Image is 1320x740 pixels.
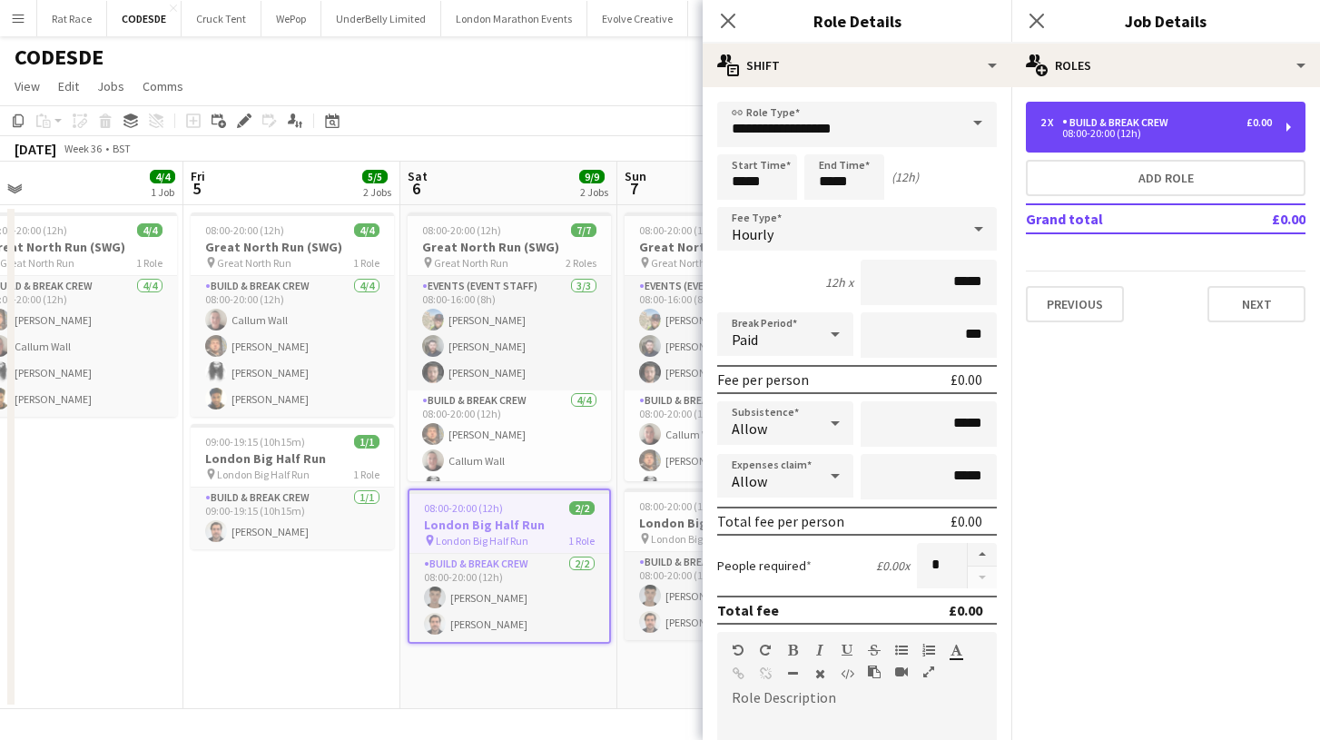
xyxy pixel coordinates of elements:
[717,601,779,619] div: Total fee
[441,1,587,36] button: London Marathon Events
[732,331,758,349] span: Paid
[422,223,501,237] span: 08:00-20:00 (12h)
[717,557,812,574] label: People required
[569,501,595,515] span: 2/2
[191,239,394,255] h3: Great North Run (SWG)
[891,169,919,185] div: (12h)
[353,468,379,481] span: 1 Role
[841,643,853,657] button: Underline
[876,557,910,574] div: £0.00 x
[813,666,826,681] button: Clear Formatting
[151,185,174,199] div: 1 Job
[408,212,611,481] app-job-card: 08:00-20:00 (12h)7/7Great North Run (SWG) Great North Run2 RolesEvents (Event Staff)3/308:00-16:0...
[409,554,609,642] app-card-role: Build & Break Crew2/208:00-20:00 (12h)[PERSON_NAME][PERSON_NAME]
[408,239,611,255] h3: Great North Run (SWG)
[688,1,770,36] button: Hide& Seek
[1207,286,1305,322] button: Next
[841,666,853,681] button: HTML Code
[786,666,799,681] button: Horizontal Line
[579,170,605,183] span: 9/9
[1040,116,1062,129] div: 2 x
[1040,129,1272,138] div: 08:00-20:00 (12h)
[188,178,205,199] span: 5
[97,78,124,94] span: Jobs
[1219,204,1305,233] td: £0.00
[191,450,394,467] h3: London Big Half Run
[895,643,908,657] button: Unordered List
[732,225,773,243] span: Hourly
[408,390,611,531] app-card-role: Build & Break Crew4/408:00-20:00 (12h)[PERSON_NAME]Callum Wall[PERSON_NAME]
[434,256,508,270] span: Great North Run
[949,601,982,619] div: £0.00
[217,468,310,481] span: London Big Half Run
[1026,286,1124,322] button: Previous
[424,501,503,515] span: 08:00-20:00 (12h)
[354,435,379,449] span: 1/1
[950,643,962,657] button: Text Color
[143,78,183,94] span: Comms
[107,1,182,36] button: CODESDE
[1062,116,1176,129] div: Build & Break Crew
[353,256,379,270] span: 1 Role
[568,534,595,548] span: 1 Role
[732,643,744,657] button: Undo
[409,517,609,533] h3: London Big Half Run
[58,78,79,94] span: Edit
[639,223,718,237] span: 08:00-20:00 (12h)
[651,256,725,270] span: Great North Run
[651,532,744,546] span: London Big Half Run
[1026,160,1305,196] button: Add role
[625,390,828,531] app-card-role: Build & Break Crew4/408:00-20:00 (12h)Callum Wall[PERSON_NAME][PERSON_NAME]
[205,435,305,449] span: 09:00-19:15 (10h15m)
[625,212,828,481] app-job-card: 08:00-20:00 (12h)7/7Great North Run (SWG) Great North Run2 RolesEvents (Event Staff)3/308:00-16:0...
[625,239,828,255] h3: Great North Run (SWG)
[717,370,809,389] div: Fee per person
[1011,44,1320,87] div: Roles
[703,44,1011,87] div: Shift
[1011,9,1320,33] h3: Job Details
[868,665,881,679] button: Paste as plain text
[759,643,772,657] button: Redo
[566,256,596,270] span: 2 Roles
[786,643,799,657] button: Bold
[732,472,767,490] span: Allow
[363,185,391,199] div: 2 Jobs
[625,515,828,531] h3: London Big Half Run
[182,1,261,36] button: Cruck Tent
[580,185,608,199] div: 2 Jobs
[625,552,828,640] app-card-role: Build & Break Crew2/208:00-20:00 (12h)[PERSON_NAME][PERSON_NAME]
[15,78,40,94] span: View
[191,488,394,549] app-card-role: Build & Break Crew1/109:00-19:15 (10h15m)[PERSON_NAME]
[15,140,56,158] div: [DATE]
[7,74,47,98] a: View
[15,44,103,71] h1: CODESDE
[191,276,394,417] app-card-role: Build & Break Crew4/408:00-20:00 (12h)Callum Wall[PERSON_NAME][PERSON_NAME][PERSON_NAME]
[60,142,105,155] span: Week 36
[408,276,611,390] app-card-role: Events (Event Staff)3/308:00-16:00 (8h)[PERSON_NAME][PERSON_NAME][PERSON_NAME]
[405,178,428,199] span: 6
[37,1,107,36] button: Rat Race
[354,223,379,237] span: 4/4
[868,643,881,657] button: Strikethrough
[408,488,611,644] app-job-card: 08:00-20:00 (12h)2/2London Big Half Run London Big Half Run1 RoleBuild & Break Crew2/208:00-20:00...
[587,1,688,36] button: Evolve Creative
[625,488,828,640] app-job-card: 08:00-20:00 (12h)2/2London Big Half Run London Big Half Run1 RoleBuild & Break Crew2/208:00-20:00...
[968,543,997,567] button: Increase
[90,74,132,98] a: Jobs
[362,170,388,183] span: 5/5
[825,274,853,291] div: 12h x
[813,643,826,657] button: Italic
[51,74,86,98] a: Edit
[205,223,284,237] span: 08:00-20:00 (12h)
[625,168,646,184] span: Sun
[951,512,982,530] div: £0.00
[191,424,394,549] app-job-card: 09:00-19:15 (10h15m)1/1London Big Half Run London Big Half Run1 RoleBuild & Break Crew1/109:00-19...
[951,370,982,389] div: £0.00
[137,223,163,237] span: 4/4
[922,643,935,657] button: Ordered List
[191,212,394,417] app-job-card: 08:00-20:00 (12h)4/4Great North Run (SWG) Great North Run1 RoleBuild & Break Crew4/408:00-20:00 (...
